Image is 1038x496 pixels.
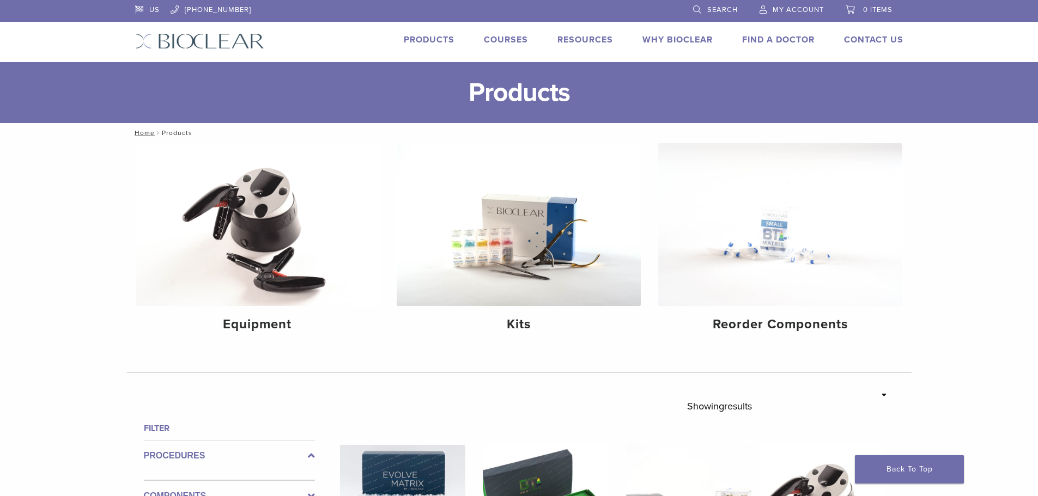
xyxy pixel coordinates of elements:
[863,5,893,14] span: 0 items
[135,33,264,49] img: Bioclear
[557,34,613,45] a: Resources
[144,449,315,462] label: Procedures
[397,143,641,306] img: Kits
[136,143,380,341] a: Equipment
[687,395,752,418] p: Showing results
[144,315,371,334] h4: Equipment
[127,123,912,143] nav: Products
[642,34,713,45] a: Why Bioclear
[658,143,902,306] img: Reorder Components
[155,130,162,136] span: /
[405,315,632,334] h4: Kits
[404,34,454,45] a: Products
[844,34,903,45] a: Contact Us
[131,129,155,137] a: Home
[144,422,315,435] h4: Filter
[484,34,528,45] a: Courses
[667,315,894,334] h4: Reorder Components
[397,143,641,341] a: Kits
[658,143,902,341] a: Reorder Components
[742,34,815,45] a: Find A Doctor
[707,5,738,14] span: Search
[855,455,964,483] a: Back To Top
[773,5,824,14] span: My Account
[136,143,380,306] img: Equipment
